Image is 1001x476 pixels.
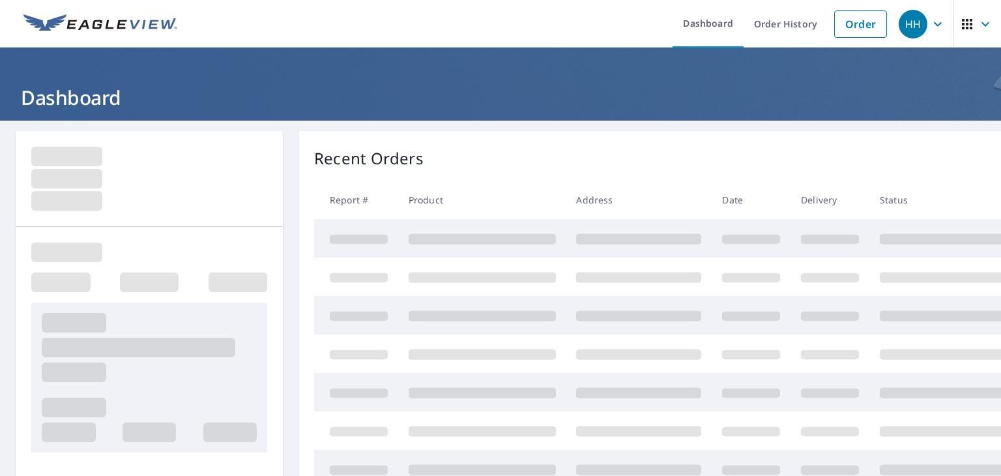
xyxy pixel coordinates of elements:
th: Delivery [791,181,869,219]
h1: Dashboard [16,84,985,111]
th: Date [712,181,791,219]
th: Address [566,181,712,219]
p: Recent Orders [314,147,424,170]
img: EV Logo [23,14,177,34]
div: HH [899,10,927,38]
a: Order [834,10,887,38]
th: Report # [314,181,398,219]
th: Product [398,181,566,219]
